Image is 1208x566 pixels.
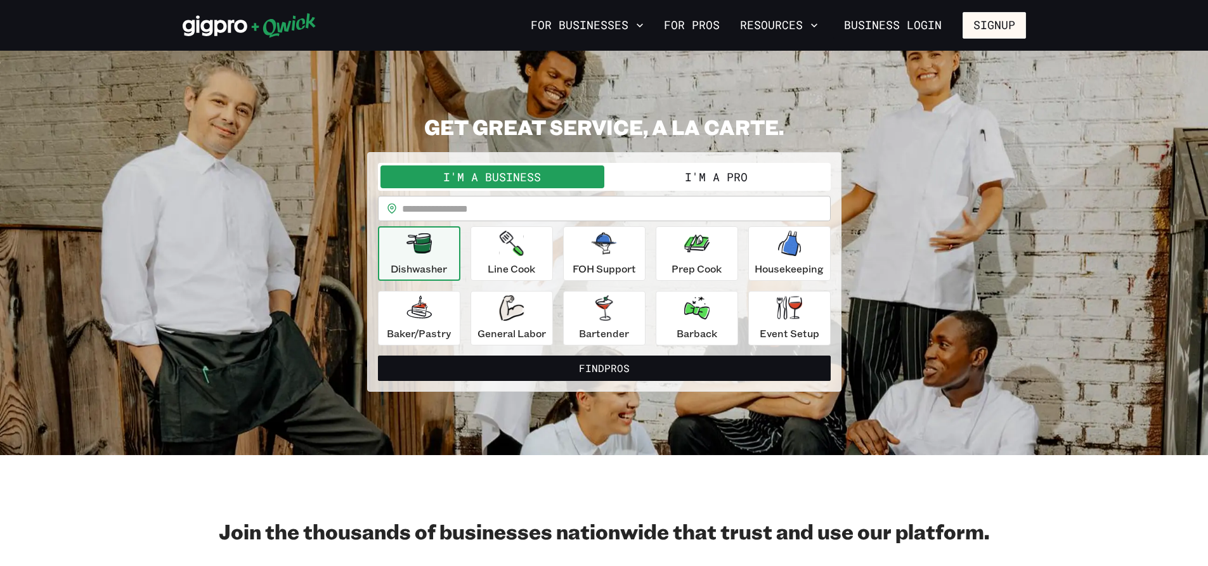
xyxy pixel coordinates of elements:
button: Baker/Pastry [378,291,460,345]
p: Prep Cook [672,261,722,276]
button: General Labor [471,291,553,345]
button: Prep Cook [656,226,738,281]
h2: GET GREAT SERVICE, A LA CARTE. [367,114,841,139]
a: Business Login [833,12,952,39]
button: Housekeeping [748,226,831,281]
p: Housekeeping [755,261,824,276]
button: FOH Support [563,226,646,281]
button: Barback [656,291,738,345]
button: Signup [963,12,1026,39]
button: For Businesses [526,15,649,36]
a: For Pros [659,15,725,36]
h2: Join the thousands of businesses nationwide that trust and use our platform. [183,518,1026,544]
p: Line Cook [488,261,535,276]
button: Dishwasher [378,226,460,281]
button: FindPros [378,356,831,381]
p: General Labor [477,326,546,341]
button: Bartender [563,291,646,345]
button: Line Cook [471,226,553,281]
button: I'm a Pro [604,165,828,188]
p: FOH Support [573,261,636,276]
button: I'm a Business [380,165,604,188]
p: Barback [677,326,717,341]
p: Event Setup [760,326,819,341]
p: Bartender [579,326,629,341]
button: Event Setup [748,291,831,345]
p: Baker/Pastry [387,326,451,341]
p: Dishwasher [391,261,447,276]
button: Resources [735,15,823,36]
